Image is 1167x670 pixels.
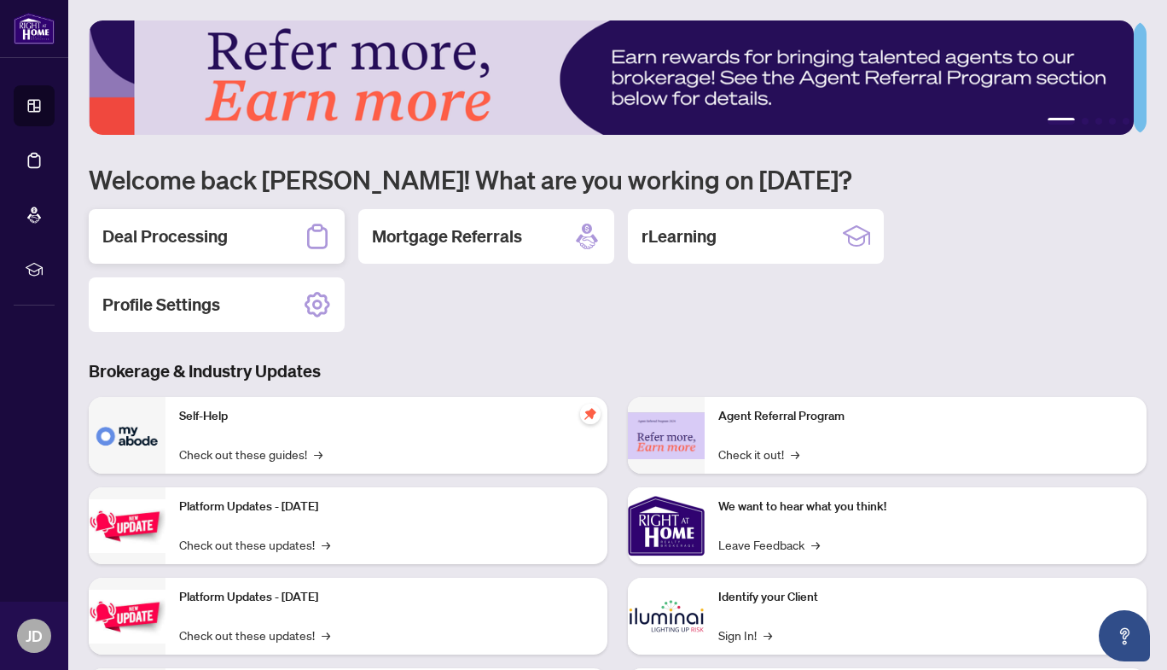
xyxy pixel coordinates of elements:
[89,163,1147,195] h1: Welcome back [PERSON_NAME]! What are you working on [DATE]?
[1123,118,1129,125] button: 5
[1095,118,1102,125] button: 3
[179,588,594,607] p: Platform Updates - [DATE]
[642,224,717,248] h2: rLearning
[811,535,820,554] span: →
[1109,118,1116,125] button: 4
[89,499,165,553] img: Platform Updates - July 21, 2025
[179,407,594,426] p: Self-Help
[628,412,705,459] img: Agent Referral Program
[179,535,330,554] a: Check out these updates!→
[628,487,705,564] img: We want to hear what you think!
[1048,118,1075,125] button: 1
[89,397,165,474] img: Self-Help
[102,224,228,248] h2: Deal Processing
[718,445,799,463] a: Check it out!→
[179,498,594,516] p: Platform Updates - [DATE]
[102,293,220,317] h2: Profile Settings
[322,626,330,644] span: →
[763,626,772,644] span: →
[791,445,799,463] span: →
[14,13,55,44] img: logo
[718,626,772,644] a: Sign In!→
[718,535,820,554] a: Leave Feedback→
[372,224,522,248] h2: Mortgage Referrals
[1082,118,1089,125] button: 2
[718,588,1133,607] p: Identify your Client
[322,535,330,554] span: →
[26,624,43,648] span: JD
[89,20,1134,135] img: Slide 0
[718,498,1133,516] p: We want to hear what you think!
[179,626,330,644] a: Check out these updates!→
[580,404,601,424] span: pushpin
[89,359,1147,383] h3: Brokerage & Industry Updates
[89,590,165,644] img: Platform Updates - July 8, 2025
[314,445,322,463] span: →
[1099,610,1150,661] button: Open asap
[718,407,1133,426] p: Agent Referral Program
[628,578,705,655] img: Identify your Client
[179,445,322,463] a: Check out these guides!→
